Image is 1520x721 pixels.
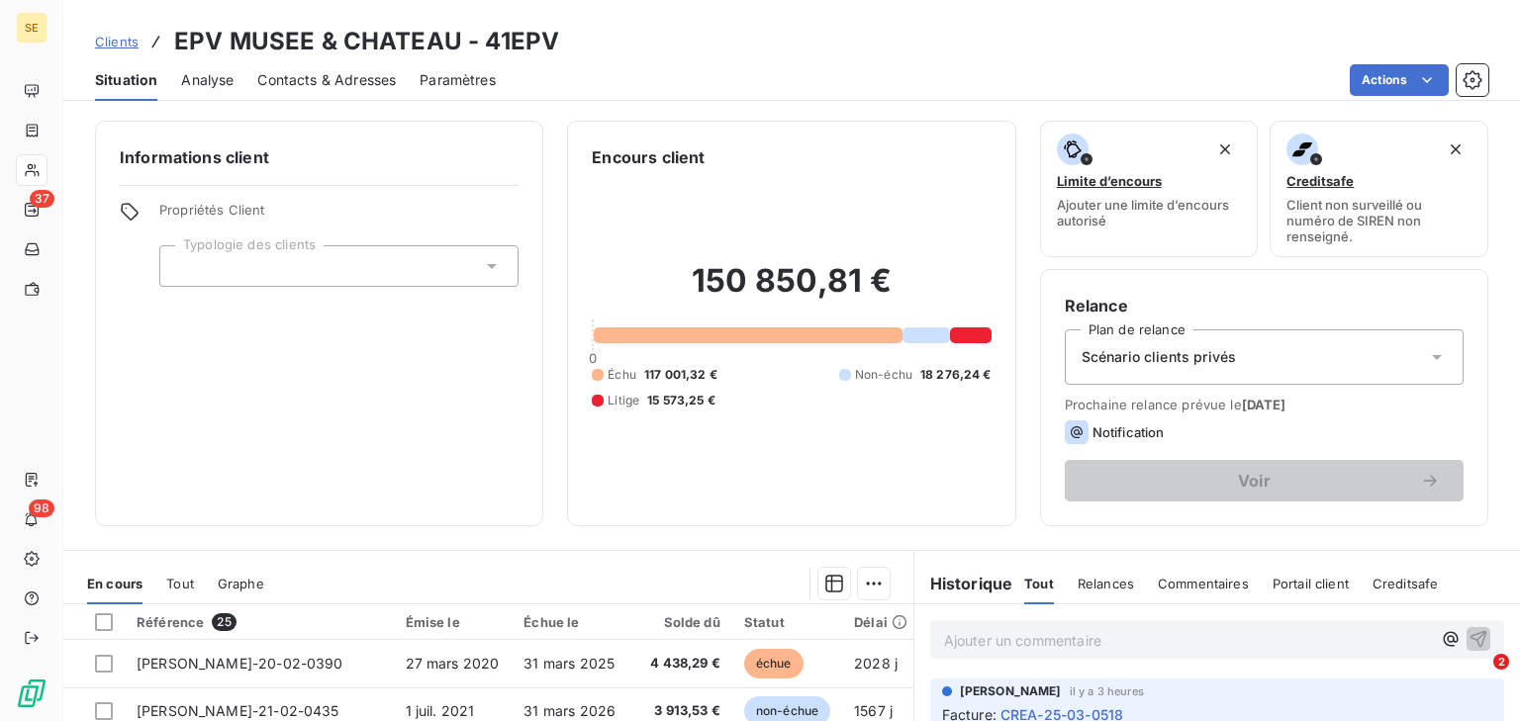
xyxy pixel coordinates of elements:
span: 1 juil. 2021 [406,702,475,719]
span: Propriétés Client [159,202,519,229]
span: [PERSON_NAME]-20-02-0390 [137,655,343,672]
span: Voir [1089,473,1420,489]
h6: Historique [914,572,1013,595]
div: Référence [137,613,382,631]
div: Délai [854,614,907,630]
span: 98 [29,499,54,517]
span: 31 mars 2025 [523,655,615,672]
h6: Informations client [120,145,519,169]
h2: 150 850,81 € [592,261,991,320]
span: Contacts & Adresses [257,70,396,90]
span: 0 [589,350,597,366]
span: [DATE] [1242,397,1286,412]
span: Scénario clients privés [1082,347,1236,367]
span: 4 438,29 € [642,654,720,674]
iframe: Intercom live chat [1453,654,1500,701]
span: Creditsafe [1373,576,1439,591]
span: Ajouter une limite d’encours autorisé [1057,197,1242,228]
span: Non-échu [855,366,912,384]
span: Échu [608,366,636,384]
span: 25 [212,613,236,631]
h6: Relance [1065,294,1464,317]
span: En cours [87,576,142,591]
span: Analyse [181,70,234,90]
a: Clients [95,32,139,51]
span: Graphe [218,576,264,591]
div: SE [16,12,47,44]
input: Ajouter une valeur [176,257,192,275]
span: il y a 3 heures [1070,685,1144,697]
span: 2 [1493,654,1509,670]
span: Client non surveillé ou numéro de SIREN non renseigné. [1286,197,1472,244]
span: Tout [166,576,194,591]
span: Limite d’encours [1057,173,1162,189]
span: 37 [30,190,54,208]
span: [PERSON_NAME]-21-02-0435 [137,702,339,719]
h3: EPV MUSEE & CHATEAU - 41EPV [174,24,559,59]
div: Solde dû [642,614,720,630]
span: 1567 j [854,702,893,719]
span: 18 276,24 € [920,366,992,384]
span: Tout [1024,576,1054,591]
span: 117 001,32 € [644,366,717,384]
span: Clients [95,34,139,49]
span: échue [744,649,804,678]
span: 31 mars 2026 [523,702,616,719]
h6: Encours client [592,145,705,169]
span: Litige [608,392,639,409]
span: 3 913,53 € [642,701,720,721]
button: CreditsafeClient non surveillé ou numéro de SIREN non renseigné. [1270,121,1488,257]
span: 2028 j [854,655,898,672]
span: Notification [1092,424,1165,440]
div: Échue le [523,614,618,630]
span: 15 573,25 € [647,392,715,409]
button: Limite d’encoursAjouter une limite d’encours autorisé [1040,121,1259,257]
button: Actions [1350,64,1449,96]
span: Situation [95,70,157,90]
span: Paramètres [420,70,496,90]
img: Logo LeanPay [16,677,47,709]
div: Statut [744,614,830,630]
span: Relances [1078,576,1134,591]
button: Voir [1065,460,1464,501]
span: Portail client [1273,576,1349,591]
span: [PERSON_NAME] [960,682,1062,700]
div: Émise le [406,614,501,630]
span: Commentaires [1158,576,1249,591]
span: Creditsafe [1286,173,1354,189]
span: 27 mars 2020 [406,655,500,672]
span: Prochaine relance prévue le [1065,397,1464,412]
